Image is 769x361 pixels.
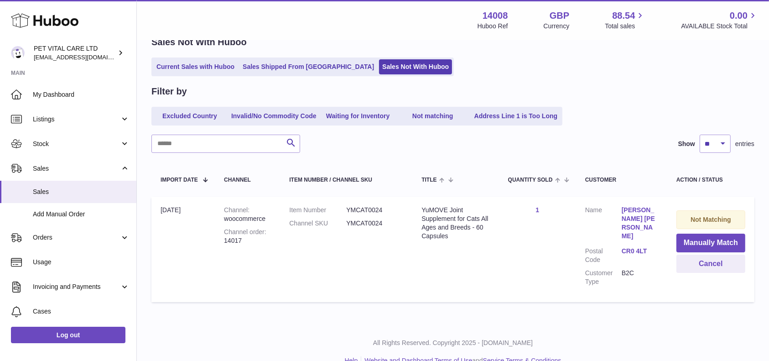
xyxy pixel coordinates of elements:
strong: Not Matching [691,216,731,223]
span: My Dashboard [33,90,130,99]
label: Show [678,140,695,148]
a: CR0 4LT [622,247,658,256]
span: 88.54 [612,10,635,22]
strong: Channel [224,206,249,214]
a: Not matching [396,109,469,124]
h2: Sales Not With Huboo [151,36,247,48]
span: Cases [33,307,130,316]
div: Huboo Ref [478,22,508,31]
strong: 14008 [483,10,508,22]
span: Stock [33,140,120,148]
span: AVAILABLE Stock Total [681,22,758,31]
span: Sales [33,188,130,196]
span: Add Manual Order [33,210,130,219]
td: [DATE] [151,197,215,302]
dt: Postal Code [585,247,622,264]
div: Item Number / Channel SKU [289,177,403,183]
span: Listings [33,115,120,124]
span: Quantity Sold [508,177,553,183]
span: Usage [33,258,130,267]
div: Action / Status [676,177,745,183]
div: Customer [585,177,658,183]
span: Import date [161,177,198,183]
span: Total sales [605,22,645,31]
a: [PERSON_NAME] [PERSON_NAME] [622,206,658,241]
dd: B2C [622,269,658,286]
span: Title [421,177,436,183]
div: 14017 [224,228,271,245]
a: Excluded Country [153,109,226,124]
div: PET VITAL CARE LTD [34,44,116,62]
a: Waiting for Inventory [322,109,395,124]
strong: Channel order [224,228,266,235]
a: 0.00 AVAILABLE Stock Total [681,10,758,31]
dd: YMCAT0024 [346,206,403,215]
dt: Channel SKU [289,219,346,228]
span: Orders [33,233,120,242]
span: 0.00 [730,10,748,22]
span: Invoicing and Payments [33,283,120,291]
dt: Customer Type [585,269,622,286]
a: Current Sales with Huboo [153,59,238,74]
span: entries [735,140,754,148]
span: Sales [33,164,120,173]
div: Channel [224,177,271,183]
a: Log out [11,327,125,343]
p: All Rights Reserved. Copyright 2025 - [DOMAIN_NAME] [144,339,762,347]
a: 88.54 Total sales [605,10,645,31]
dt: Item Number [289,206,346,215]
a: Invalid/No Commodity Code [228,109,320,124]
button: Cancel [676,255,745,273]
div: Currency [544,22,570,31]
strong: GBP [550,10,569,22]
a: 1 [535,206,539,214]
dt: Name [585,206,622,243]
a: Sales Shipped From [GEOGRAPHIC_DATA] [239,59,377,74]
button: Manually Match [676,234,745,252]
span: [EMAIL_ADDRESS][DOMAIN_NAME] [34,53,134,61]
a: Address Line 1 is Too Long [471,109,561,124]
img: petvitalcare@gmail.com [11,46,25,60]
a: Sales Not With Huboo [379,59,452,74]
div: woocommerce [224,206,271,223]
dd: YMCAT0024 [346,219,403,228]
div: YuMOVE Joint Supplement for Cats All Ages and Breeds - 60 Capsules [421,206,489,241]
h2: Filter by [151,85,187,98]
